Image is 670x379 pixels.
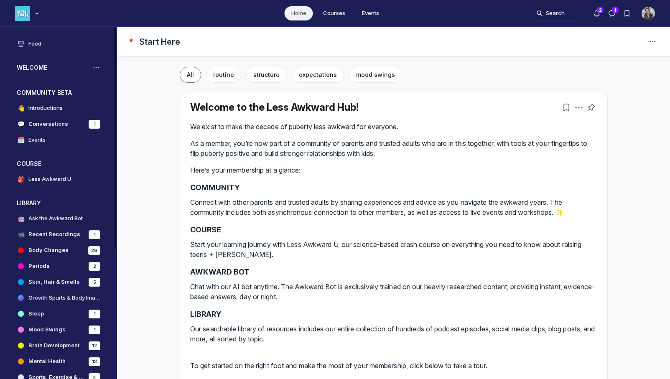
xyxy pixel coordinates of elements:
[190,239,597,259] p: Start your learning journey with Less Awkward U, our science-based crash course on everything you...
[190,361,597,371] p: To get started on the right foot and make the most of your membership, click below to take a tour.
[190,101,359,113] a: Welcome to the Less Awkward Hub!
[10,61,107,74] button: WELCOMEExpand space
[28,341,79,350] h4: Brain Development
[17,64,47,72] h3: WELCOME
[316,6,352,20] a: Courses
[17,120,25,128] span: 💬
[17,160,41,168] h3: COURSE
[10,196,107,210] button: LIBRARYCollapse space
[349,67,402,83] button: mood swings
[190,324,597,354] p: Our searchable library of resources includes our entire collection of hundreds of podcast episode...
[28,294,100,302] h4: Growth Spurts & Body Image
[299,71,337,78] span: expectations
[28,326,66,334] h4: Mood Swings
[89,262,100,271] div: 2
[356,71,395,78] span: mood swings
[28,230,80,239] h4: Recent Recordings
[28,246,69,254] h4: Body Changes
[10,172,107,186] a: 🎒Less Awkward U
[190,225,222,234] strong: COURSE
[15,6,30,21] img: Less Awkward Hub logo
[10,211,107,226] a: 🤖Ask the Awkward Bot
[89,310,100,318] div: 1
[190,310,222,318] strong: LIBRARY
[10,243,107,257] a: Body Changes26
[89,278,100,287] div: 5
[92,64,100,72] button: View space group options
[127,38,136,46] span: 📍
[17,136,25,144] span: 🗓️
[10,133,107,147] a: 🗓️Events
[292,67,344,83] button: expectations
[10,259,107,273] a: Periods2
[28,120,68,128] h4: Conversations
[28,40,41,48] h4: Feed
[10,86,107,99] button: COMMUNITY BETACollapse space
[17,175,25,183] span: 🎒
[246,67,287,83] button: structure
[89,357,100,366] div: 13
[89,230,100,239] div: 1
[529,6,582,21] button: Search
[553,208,563,216] strong: ✨
[604,6,619,21] button: Direct messages
[15,5,41,22] button: Less Awkward Hub logo
[28,136,46,144] h4: Events
[642,7,655,20] button: User menu options
[190,267,250,276] strong: AWKWARD BOT
[10,291,107,305] a: Growth Spurts & Body Image
[28,262,50,270] h4: Periods
[89,120,100,129] div: 1
[10,101,107,115] a: 👋Introductions
[17,199,41,207] h3: LIBRARY
[28,175,71,183] h4: Less Awkward U
[10,117,107,131] a: 💬Conversations1
[645,34,660,49] button: Space settings
[190,122,597,132] p: We exist to make the decade of puberty less awkward for everyone.
[17,89,72,97] h3: COMMUNITY BETA
[253,71,280,78] span: structure
[28,310,44,318] h4: Sleep
[10,227,107,242] a: 📹Recent Recordings1
[589,6,604,21] button: Notifications
[10,307,107,321] a: Sleep1
[28,357,66,366] h4: Mental Health
[190,282,597,302] p: Chat with our AI bot anytime. The Awkward Bot is exclusively trained on our heavily researched co...
[180,67,201,83] button: All
[190,183,240,192] strong: COMMUNITY
[89,341,100,350] div: 12
[17,214,25,223] span: 🤖
[88,246,100,255] div: 26
[89,326,100,334] div: 1
[10,37,107,51] a: Feed
[213,71,234,78] span: routine
[117,27,670,57] header: Page Header
[28,104,63,112] h4: Introductions
[190,165,597,175] p: Here’s your membership at a glance:
[560,102,572,113] button: Bookmarks
[190,138,597,158] p: As a member, you’re now part of a community of parents and trusted adults who are in this togethe...
[647,37,657,47] svg: Space settings
[139,36,180,48] h1: Start Here
[10,275,107,289] a: Skin, Hair & Smells5
[187,71,194,78] span: All
[206,67,241,83] button: routine
[619,6,634,21] button: Bookmarks
[28,214,83,223] h4: Ask the Awkward Bot
[573,102,585,113] button: Post actions
[190,197,597,217] p: Connect with other parents and trusted adults by sharing experiences and advice as you navigate t...
[10,338,107,353] a: Brain Development12
[17,230,25,239] span: 📹
[28,278,80,286] h4: Skin, Hair & Smells
[10,354,107,369] a: Mental Health13
[10,157,107,170] button: COURSECollapse space
[17,104,25,112] span: 👋
[10,323,107,337] a: Mood Swings1
[285,6,313,20] a: Home
[355,6,386,20] a: Events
